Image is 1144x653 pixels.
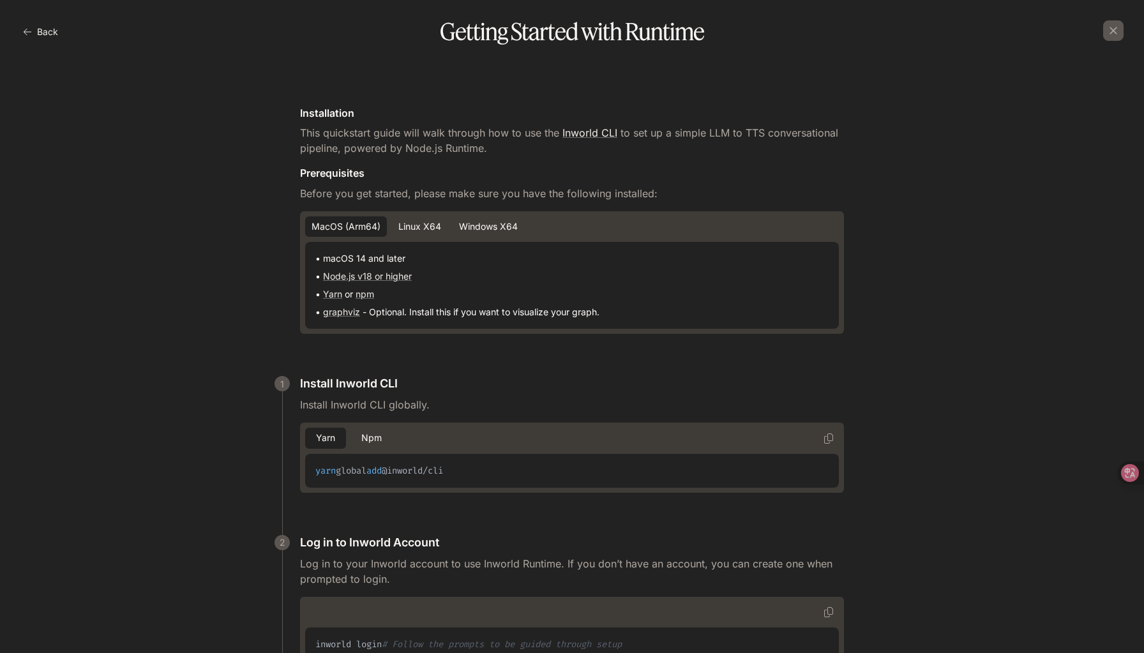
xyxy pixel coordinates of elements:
[300,166,844,180] h5: Prerequisites
[315,638,382,650] span: inworld login
[280,377,284,391] p: 1
[315,288,829,301] p: • or
[382,638,622,650] span: # Follow the prompts to be guided through setup
[300,125,844,156] p: This quickstart guide will walk through how to use the to set up a simple LLM to TTS conversation...
[300,397,844,412] p: Install Inworld CLI globally.
[562,126,617,139] a: Inworld CLI
[323,289,342,299] a: Yarn
[356,289,374,299] a: npm
[315,270,829,283] p: •
[305,216,387,237] button: MacOS (arm64)
[300,556,844,587] p: Log in to your Inworld account to use Inworld Runtime. If you don’t have an account, you can crea...
[315,306,829,319] p: • - Optional. Install this if you want to visualize your graph.
[20,20,1124,43] h1: Getting Started with Runtime
[20,19,63,45] button: Back
[323,306,360,317] a: graphviz
[323,271,412,281] a: Node.js v18 or higher
[300,534,439,551] p: Log in to Inworld Account
[300,375,398,392] p: Install Inworld CLI
[818,602,839,622] button: Copy
[382,465,443,477] span: @inworld/cli
[336,465,366,477] span: global
[366,465,382,477] span: add
[300,186,844,201] p: Before you get started, please make sure you have the following installed:
[300,106,844,120] h5: Installation
[453,216,524,237] button: Windows x64
[818,428,839,449] button: Copy
[305,428,346,449] button: Yarn
[392,216,448,237] button: Linux x64
[351,428,392,449] button: npm
[280,536,285,549] p: 2
[315,465,336,477] span: yarn
[315,252,829,265] p: • macOS 14 and later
